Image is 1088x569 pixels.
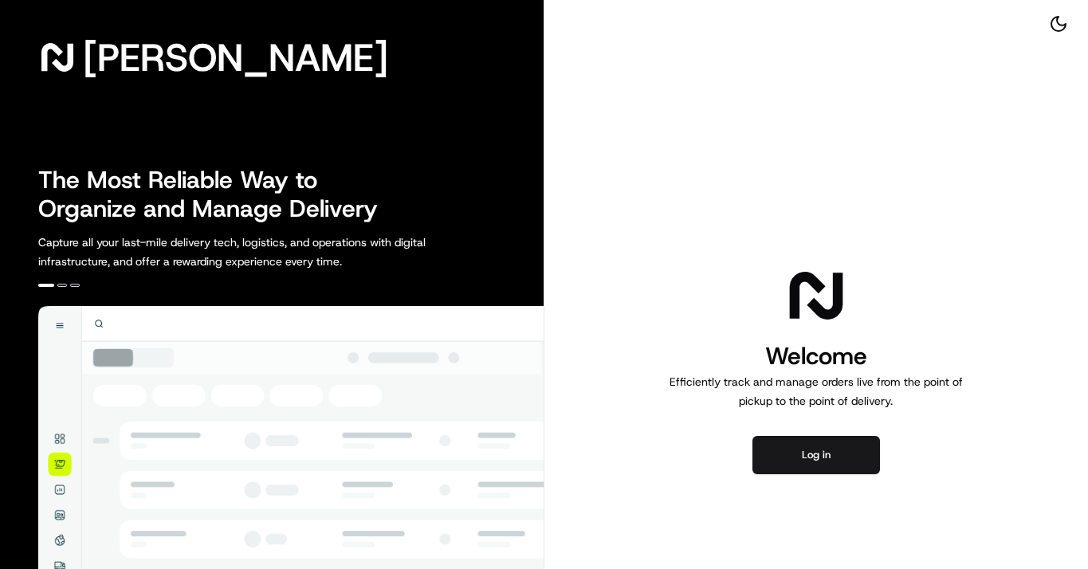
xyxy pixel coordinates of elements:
[38,233,497,271] p: Capture all your last-mile delivery tech, logistics, and operations with digital infrastructure, ...
[663,372,969,410] p: Efficiently track and manage orders live from the point of pickup to the point of delivery.
[83,41,388,73] span: [PERSON_NAME]
[663,340,969,372] h1: Welcome
[38,166,395,223] h2: The Most Reliable Way to Organize and Manage Delivery
[752,436,880,474] button: Log in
